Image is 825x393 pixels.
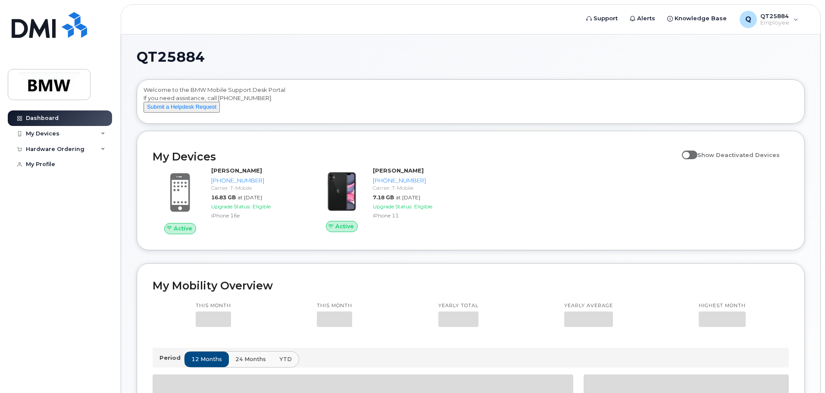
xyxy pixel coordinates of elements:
[235,355,266,363] span: 24 months
[211,194,236,201] span: 16.83 GB
[196,302,231,309] p: This month
[153,279,789,292] h2: My Mobility Overview
[159,354,184,362] p: Period
[682,147,689,154] input: Show Deactivated Devices
[211,176,300,185] div: [PHONE_NUMBER]
[253,203,271,210] span: Eligible
[373,203,412,210] span: Upgrade Status:
[144,102,220,113] button: Submit a Helpdesk Request
[438,302,478,309] p: Yearly total
[314,167,466,232] a: Active[PERSON_NAME][PHONE_NUMBER]Carrier: T-Mobile7.18 GBat [DATE]Upgrade Status:EligibleiPhone 11
[335,222,354,230] span: Active
[211,167,262,174] strong: [PERSON_NAME]
[153,150,678,163] h2: My Devices
[211,184,300,192] div: Carrier: T-Mobile
[279,355,292,363] span: YTD
[373,167,424,174] strong: [PERSON_NAME]
[564,302,613,309] p: Yearly average
[373,194,394,201] span: 7.18 GB
[697,151,780,158] span: Show Deactivated Devices
[153,167,304,234] a: Active[PERSON_NAME][PHONE_NUMBER]Carrier: T-Mobile16.83 GBat [DATE]Upgrade Status:EligibleiPhone 16e
[699,302,746,309] p: Highest month
[211,212,300,219] div: iPhone 16e
[211,203,251,210] span: Upgrade Status:
[321,171,362,212] img: iPhone_11.jpg
[373,212,462,219] div: iPhone 11
[174,224,192,233] span: Active
[144,103,220,110] a: Submit a Helpdesk Request
[137,50,205,63] span: QT25884
[373,184,462,192] div: Carrier: T-Mobile
[144,86,798,120] div: Welcome to the BMW Mobile Support Desk Portal If you need assistance, call [PHONE_NUMBER].
[317,302,352,309] p: This month
[373,176,462,185] div: [PHONE_NUMBER]
[414,203,432,210] span: Eligible
[237,194,262,201] span: at [DATE]
[396,194,420,201] span: at [DATE]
